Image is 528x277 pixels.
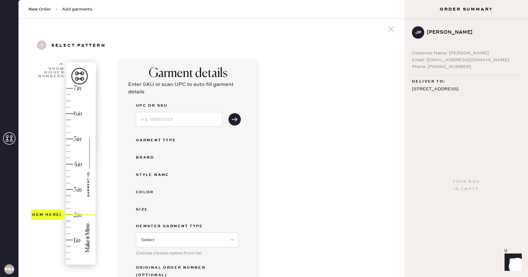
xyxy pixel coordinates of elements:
[412,78,445,85] span: Deliver to:
[136,223,238,230] label: Hemster Garment Type
[4,267,14,271] h3: RBA
[412,63,521,70] div: Phone: [PHONE_NUMBER]
[28,6,51,12] span: New Order
[73,84,77,93] div: 7
[77,84,81,93] div: in
[51,40,106,51] h3: Select pattern
[136,154,185,161] div: Brand
[136,250,238,257] div: Choose closest option from list.
[32,211,62,218] div: Hem here!
[62,6,92,12] span: Add garments
[136,206,185,213] div: Size
[412,50,521,57] div: Customer Name: [PERSON_NAME]
[136,171,185,179] div: Style name
[415,30,421,35] h3: JP
[136,112,222,127] input: e.g. 1292213123
[427,29,516,36] div: [PERSON_NAME]
[412,85,521,109] div: [STREET_ADDRESS] Apt 5F [GEOGRAPHIC_DATA] , MA 02116
[453,178,480,193] div: Your bag is empty
[149,66,228,81] div: Garment details
[136,189,185,196] div: Color
[136,137,185,144] div: Garment Type
[404,6,528,12] h3: Order Summary
[136,102,222,109] label: UPC or SKU
[412,57,521,63] div: Email: [EMAIL_ADDRESS][DOMAIN_NAME]
[499,249,525,276] iframe: Front Chat
[38,67,64,78] div: Show higher numbers
[128,81,249,96] div: Enter SKU or scan UPC to auto-fill garment details
[66,62,96,265] img: image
